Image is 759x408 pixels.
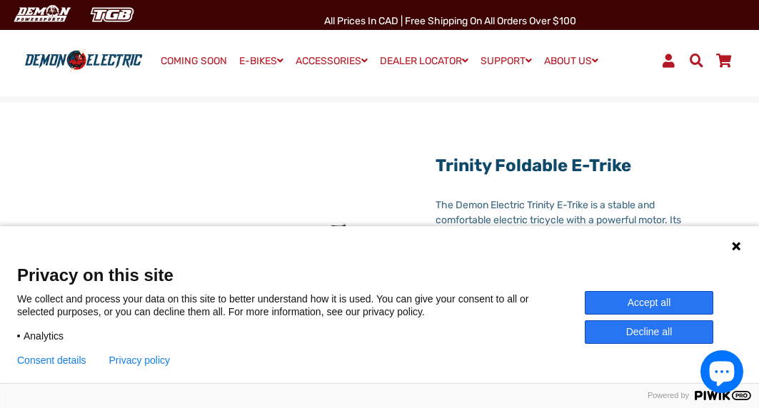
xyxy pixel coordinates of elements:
[585,291,713,315] button: Accept all
[324,15,576,27] span: All Prices in CAD | Free shipping on all orders over $100
[109,355,171,366] a: Privacy policy
[476,51,537,71] a: SUPPORT
[17,292,585,318] p: We collect and process your data on this site to better understand how it is used. You can give y...
[585,320,713,344] button: Decline all
[7,3,76,26] img: Demon Electric
[21,49,146,73] img: Demon Electric logo
[83,3,141,26] img: TGB Canada
[291,51,373,71] a: ACCESSORIES
[375,51,473,71] a: DEALER LOCATOR
[17,265,742,285] span: Privacy on this site
[24,330,64,342] span: Analytics
[436,155,631,175] a: Trinity Foldable E-Trike
[642,391,695,400] span: Powered by
[17,355,86,366] button: Consent details
[436,198,695,302] div: The Demon Electric Trinity E-Trike is a stable and comfortable electric tricycle with a powerful ...
[156,51,232,71] a: COMING SOON
[234,51,288,71] a: E-BIKES
[539,51,603,71] a: ABOUT US
[696,350,748,397] inbox-online-store-chat: Shopify online store chat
